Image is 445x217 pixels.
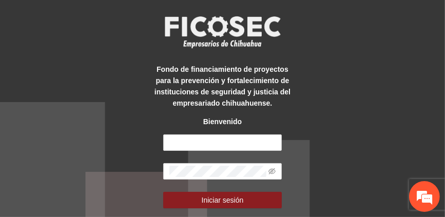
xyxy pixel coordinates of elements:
[268,168,276,175] span: eye-invisible
[154,65,291,107] strong: Fondo de financiamiento de proyectos para la prevención y fortalecimiento de instituciones de seg...
[163,192,282,208] button: Iniciar sesión
[158,13,286,51] img: logo
[202,194,244,206] span: Iniciar sesión
[203,117,242,126] strong: Bienvenido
